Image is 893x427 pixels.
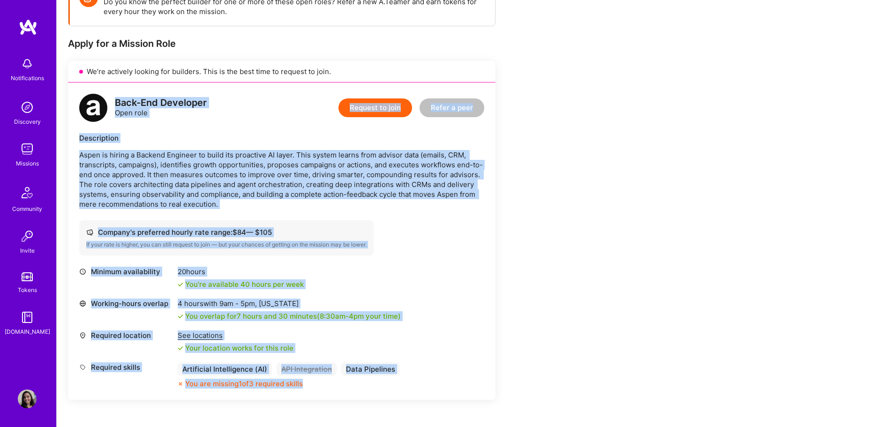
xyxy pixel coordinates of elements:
[178,279,304,289] div: You're available 40 hours per week
[18,54,37,73] img: bell
[185,311,401,321] div: You overlap for 7 hours and 30 minutes ( your time)
[16,181,38,204] img: Community
[22,272,33,281] img: tokens
[12,204,42,214] div: Community
[178,345,183,351] i: icon Check
[79,299,173,308] div: Working-hours overlap
[79,332,86,339] i: icon Location
[178,330,293,340] div: See locations
[338,98,412,117] button: Request to join
[178,343,293,353] div: Your location works for this role
[11,73,44,83] div: Notifications
[79,362,173,372] div: Required skills
[115,98,207,118] div: Open role
[79,150,484,209] p: Aspen is hiring a Backend Engineer to build its proactive AI layer. This system learns from advis...
[14,117,41,127] div: Discovery
[79,268,86,275] i: icon Clock
[68,37,495,50] div: Apply for a Mission Role
[5,327,50,337] div: [DOMAIN_NAME]
[178,314,183,319] i: icon Check
[79,330,173,340] div: Required location
[178,282,183,287] i: icon Check
[86,227,367,237] div: Company's preferred hourly rate range: $ 84 — $ 105
[86,241,367,248] div: If your rate is higher, you can still request to join — but your chances of getting on the missio...
[79,364,86,371] i: icon Tag
[218,299,259,308] span: 9am - 5pm ,
[185,379,303,389] div: You are missing 1 of 3 required skills
[16,158,39,168] div: Missions
[341,362,400,376] div: Data Pipelines
[18,98,37,117] img: discovery
[18,390,37,408] img: User Avatar
[79,267,173,277] div: Minimum availability
[18,285,37,295] div: Tokens
[86,229,93,236] i: icon Cash
[19,19,38,36] img: logo
[18,308,37,327] img: guide book
[79,133,484,143] div: Description
[18,227,37,246] img: Invite
[79,94,107,122] img: logo
[18,140,37,158] img: teamwork
[79,300,86,307] i: icon World
[420,98,484,117] button: Refer a peer
[178,381,183,387] i: icon CloseOrange
[277,362,337,376] div: API Integration
[178,362,272,376] div: Artificial Intelligence (AI)
[320,312,364,321] span: 8:30am - 4pm
[68,61,495,82] div: We’re actively looking for builders. This is the best time to request to join.
[15,390,39,408] a: User Avatar
[115,98,207,108] div: Back-End Developer
[178,299,401,308] div: 4 hours with [US_STATE]
[20,246,35,255] div: Invite
[178,267,304,277] div: 20 hours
